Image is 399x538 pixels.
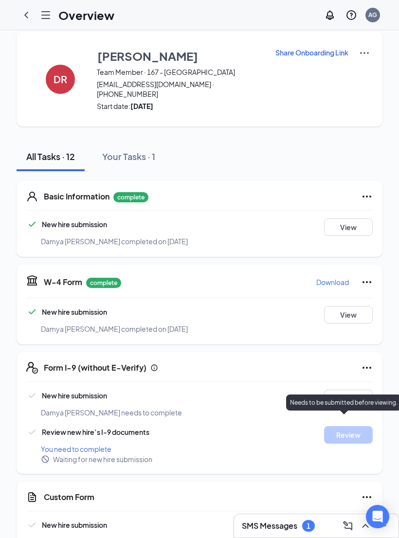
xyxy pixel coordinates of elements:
[97,48,198,64] h3: [PERSON_NAME]
[97,67,263,77] span: Team Member · 167 - [GEOGRAPHIC_DATA]
[316,277,349,287] p: Download
[361,491,373,503] svg: Ellipses
[242,520,297,531] h3: SMS Messages
[130,102,153,110] strong: [DATE]
[366,505,389,528] div: Open Intercom Messenger
[41,324,188,333] span: Damya [PERSON_NAME] completed on [DATE]
[324,390,373,407] button: View
[42,220,107,229] span: New hire submission
[58,7,114,23] h1: Overview
[44,492,94,502] h5: Custom Form
[41,237,188,246] span: Damya [PERSON_NAME] completed on [DATE]
[41,445,111,453] span: You need to complete
[44,362,146,373] h5: Form I-9 (without E-Verify)
[316,274,349,290] button: Download
[368,11,377,19] div: AG
[26,274,38,286] svg: TaxGovernmentIcon
[26,150,75,162] div: All Tasks · 12
[113,192,148,202] p: complete
[26,191,38,202] svg: User
[342,520,354,532] svg: ComposeMessage
[361,276,373,288] svg: Ellipses
[340,518,356,534] button: ComposeMessage
[307,522,310,530] div: 1
[102,150,155,162] div: Your Tasks · 1
[324,218,373,236] button: View
[26,426,38,438] svg: Checkmark
[53,454,152,464] span: Waiting for new hire submission
[44,277,82,287] h5: W-4 Form
[324,306,373,323] button: View
[358,518,373,534] button: ChevronUp
[41,408,182,417] span: Damya [PERSON_NAME] needs to complete
[26,390,38,401] svg: Checkmark
[324,426,373,444] button: Review
[42,520,107,529] span: New hire submission
[361,191,373,202] svg: Ellipses
[97,79,263,99] span: [EMAIL_ADDRESS][DOMAIN_NAME] · [PHONE_NUMBER]
[26,362,38,374] svg: FormI9EVerifyIcon
[86,278,121,288] p: complete
[20,9,32,21] svg: ChevronLeft
[97,101,263,111] span: Start date:
[360,520,371,532] svg: ChevronUp
[42,428,149,436] span: Review new hire’s I-9 documents
[42,391,107,400] span: New hire submission
[54,76,67,83] h4: DR
[97,47,263,65] button: [PERSON_NAME]
[40,9,52,21] svg: Hamburger
[324,9,336,21] svg: Notifications
[26,519,38,531] svg: Checkmark
[26,491,38,503] svg: CustomFormIcon
[44,191,109,202] h5: Basic Information
[26,218,38,230] svg: Checkmark
[150,364,158,372] svg: Info
[359,47,370,59] img: More Actions
[290,398,398,407] p: Needs to be submitted before viewing.
[275,48,348,57] p: Share Onboarding Link
[36,47,85,111] button: DR
[275,47,349,58] button: Share Onboarding Link
[26,306,38,318] svg: Checkmark
[361,362,373,374] svg: Ellipses
[41,455,50,464] svg: Blocked
[345,9,357,21] svg: QuestionInfo
[42,307,107,316] span: New hire submission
